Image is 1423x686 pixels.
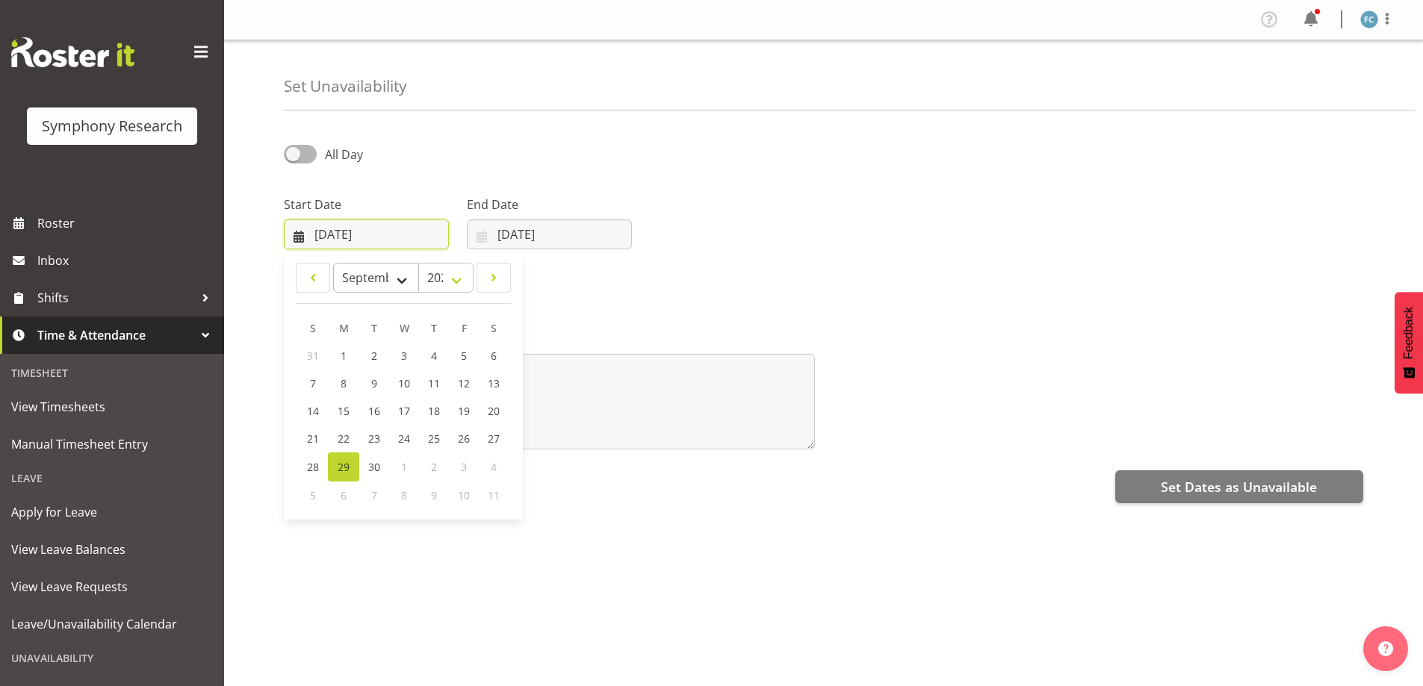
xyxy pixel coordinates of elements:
[462,321,467,335] span: F
[359,425,389,452] a: 23
[338,404,350,418] span: 15
[341,349,347,363] span: 1
[298,425,328,452] a: 21
[467,196,632,213] label: End Date
[371,321,377,335] span: T
[371,376,377,390] span: 9
[307,349,319,363] span: 31
[37,249,217,272] span: Inbox
[328,452,359,481] a: 29
[328,425,359,452] a: 22
[359,342,389,369] a: 2
[398,431,410,446] span: 24
[458,431,470,446] span: 26
[310,321,316,335] span: S
[328,369,359,397] a: 8
[428,431,440,446] span: 25
[479,397,509,425] a: 20
[1378,641,1393,656] img: help-xxl-2.png
[449,397,479,425] a: 19
[491,349,497,363] span: 6
[389,369,419,397] a: 10
[398,376,410,390] span: 10
[310,488,316,502] span: 5
[298,397,328,425] a: 14
[4,643,220,673] div: Unavailability
[419,397,449,425] a: 18
[11,433,213,455] span: Manual Timesheet Entry
[359,369,389,397] a: 9
[479,425,509,452] a: 27
[4,425,220,463] a: Manual Timesheet Entry
[449,369,479,397] a: 12
[284,78,406,95] h4: Set Unavailability
[431,488,437,502] span: 9
[1360,10,1378,28] img: fisi-cook-lagatule1979.jpg
[310,376,316,390] span: 7
[479,369,509,397] a: 13
[449,342,479,369] a: 5
[368,404,380,418] span: 16
[1161,477,1317,496] span: Set Dates as Unavailable
[4,531,220,568] a: View Leave Balances
[298,452,328,481] a: 28
[488,376,500,390] span: 13
[491,460,497,474] span: 4
[4,493,220,531] a: Apply for Leave
[401,460,407,474] span: 1
[11,396,213,418] span: View Timesheets
[371,349,377,363] span: 2
[458,404,470,418] span: 19
[419,369,449,397] a: 11
[4,358,220,388] div: Timesheet
[4,568,220,605] a: View Leave Requests
[479,342,509,369] a: 6
[11,501,213,523] span: Apply for Leave
[328,397,359,425] a: 15
[42,115,182,137] div: Symphony Research
[284,196,449,213] label: Start Date
[11,37,134,67] img: Rosterit website logo
[1402,307,1416,359] span: Feedback
[428,376,440,390] span: 11
[461,460,467,474] span: 3
[419,425,449,452] a: 25
[37,324,194,346] span: Time & Attendance
[11,613,213,635] span: Leave/Unavailability Calendar
[284,330,815,348] label: Message*
[37,287,194,309] span: Shifts
[371,488,377,502] span: 7
[307,431,319,446] span: 21
[431,321,437,335] span: T
[341,488,347,502] span: 6
[11,538,213,561] span: View Leave Balances
[338,431,350,446] span: 22
[389,342,419,369] a: 3
[419,342,449,369] a: 4
[1395,292,1423,393] button: Feedback - Show survey
[401,349,407,363] span: 3
[458,488,470,502] span: 10
[488,404,500,418] span: 20
[37,212,217,234] span: Roster
[368,431,380,446] span: 23
[491,321,497,335] span: S
[341,376,347,390] span: 8
[4,605,220,643] a: Leave/Unavailability Calendar
[307,460,319,474] span: 28
[339,321,349,335] span: M
[461,349,467,363] span: 5
[298,369,328,397] a: 7
[389,425,419,452] a: 24
[488,488,500,502] span: 11
[431,349,437,363] span: 4
[4,388,220,425] a: View Timesheets
[458,376,470,390] span: 12
[4,463,220,493] div: Leave
[449,425,479,452] a: 26
[307,404,319,418] span: 14
[338,460,350,474] span: 29
[488,431,500,446] span: 27
[284,219,449,249] input: Click to select...
[368,460,380,474] span: 30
